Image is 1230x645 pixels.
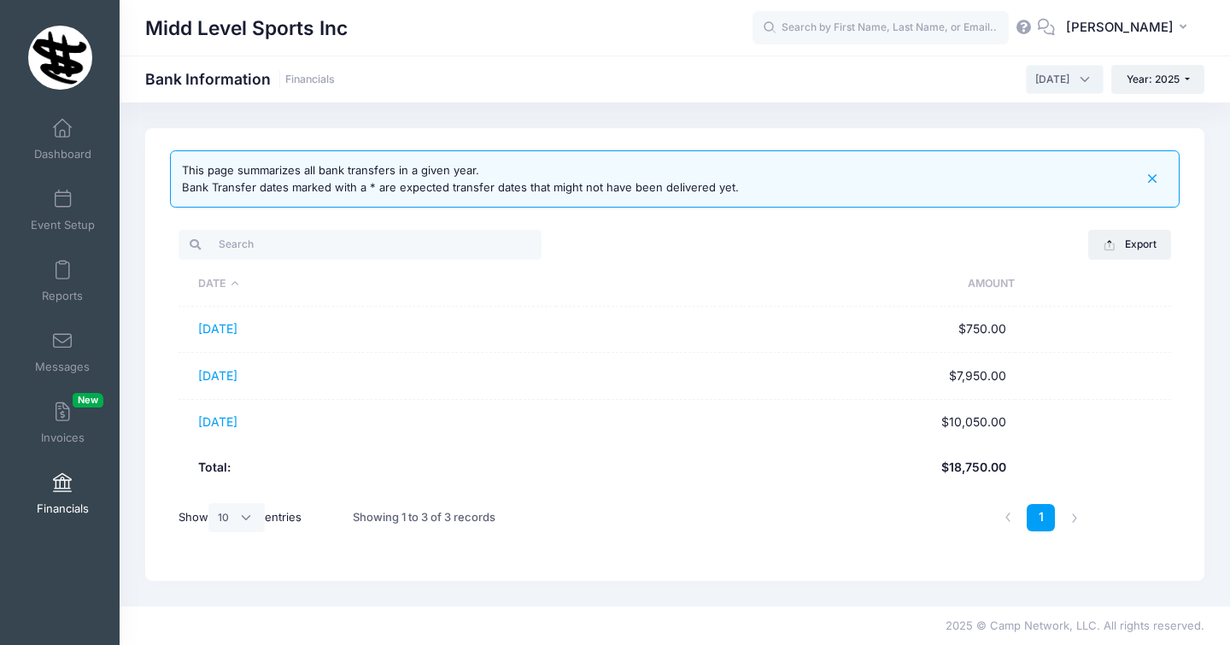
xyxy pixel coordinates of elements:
[556,307,1015,353] td: $750.00
[145,9,348,48] h1: Midd Level Sports Inc
[1127,73,1180,85] span: Year: 2025
[34,147,91,161] span: Dashboard
[946,619,1204,632] span: 2025 © Camp Network, LLC. All rights reserved.
[22,109,103,169] a: Dashboard
[31,218,95,232] span: Event Setup
[42,289,83,303] span: Reports
[1027,504,1055,532] a: 1
[285,73,335,86] a: Financials
[353,498,495,537] div: Showing 1 to 3 of 3 records
[556,353,1015,399] td: $7,950.00
[28,26,92,90] img: Midd Level Sports Inc
[198,321,237,336] a: [DATE]
[179,503,302,532] label: Show entries
[179,230,542,259] input: Search
[198,368,237,383] a: [DATE]
[1088,230,1171,259] button: Export
[179,262,556,307] th: Date: activate to sort column descending
[179,445,556,490] th: Total:
[1026,65,1104,94] span: June 2025
[753,11,1009,45] input: Search by First Name, Last Name, or Email...
[208,503,265,532] select: Showentries
[73,393,103,408] span: New
[37,501,89,516] span: Financials
[556,445,1015,490] th: $18,750.00
[22,393,103,453] a: InvoicesNew
[1055,9,1204,48] button: [PERSON_NAME]
[145,70,335,88] h1: Bank Information
[22,180,103,240] a: Event Setup
[198,414,237,429] a: [DATE]
[35,360,90,374] span: Messages
[1066,18,1174,37] span: [PERSON_NAME]
[556,400,1015,445] td: $10,050.00
[556,262,1015,307] th: Amount: activate to sort column ascending
[182,162,739,196] div: This page summarizes all bank transfers in a given year. Bank Transfer dates marked with a * are ...
[41,431,85,445] span: Invoices
[1035,72,1069,87] span: June 2025
[1111,65,1204,94] button: Year: 2025
[22,464,103,524] a: Financials
[22,322,103,382] a: Messages
[22,251,103,311] a: Reports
